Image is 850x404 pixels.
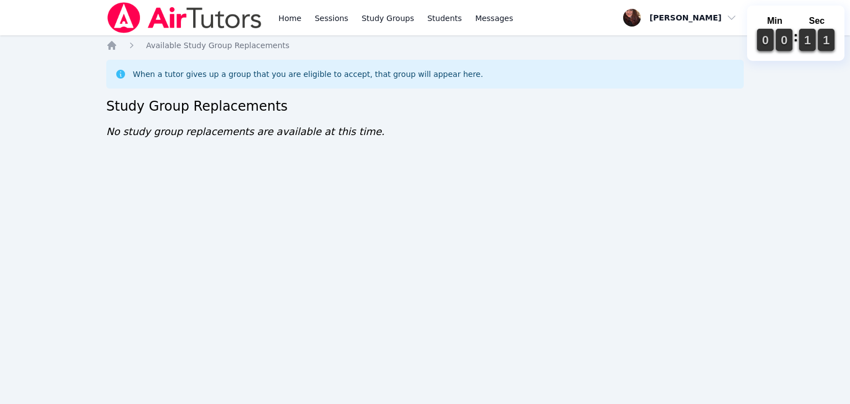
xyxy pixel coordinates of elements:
a: Available Study Group Replacements [146,40,289,51]
div: When a tutor gives up a group that you are eligible to accept, that group will appear here. [133,69,483,80]
span: No study group replacements are available at this time. [106,126,385,137]
span: Available Study Group Replacements [146,41,289,50]
img: Air Tutors [106,2,263,33]
h2: Study Group Replacements [106,97,744,115]
nav: Breadcrumb [106,40,744,51]
span: Messages [475,13,514,24]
